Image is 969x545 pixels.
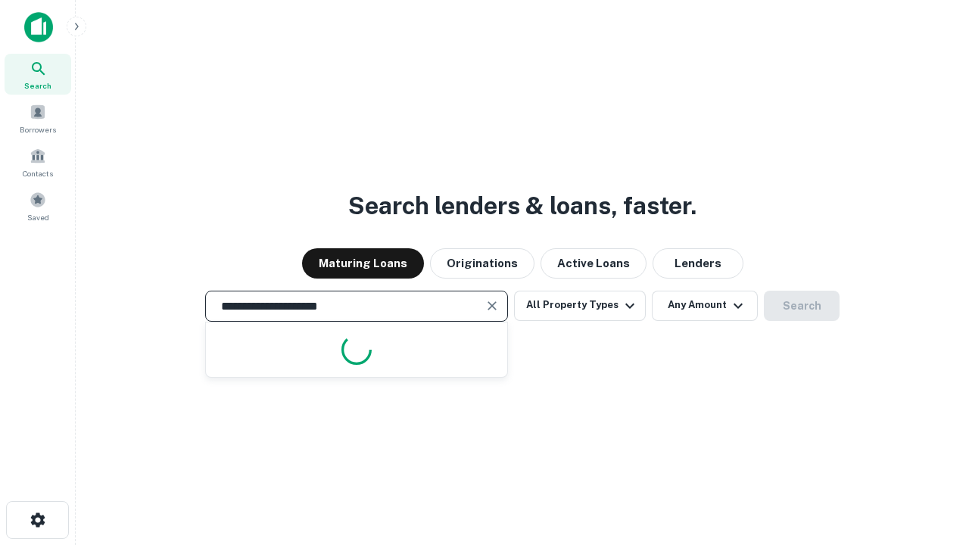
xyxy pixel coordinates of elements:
[27,211,49,223] span: Saved
[893,424,969,497] iframe: Chat Widget
[24,12,53,42] img: capitalize-icon.png
[302,248,424,279] button: Maturing Loans
[653,248,743,279] button: Lenders
[652,291,758,321] button: Any Amount
[5,185,71,226] a: Saved
[481,295,503,316] button: Clear
[514,291,646,321] button: All Property Types
[348,188,696,224] h3: Search lenders & loans, faster.
[5,54,71,95] a: Search
[20,123,56,135] span: Borrowers
[430,248,534,279] button: Originations
[24,79,51,92] span: Search
[5,142,71,182] a: Contacts
[541,248,647,279] button: Active Loans
[5,98,71,139] a: Borrowers
[23,167,53,179] span: Contacts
